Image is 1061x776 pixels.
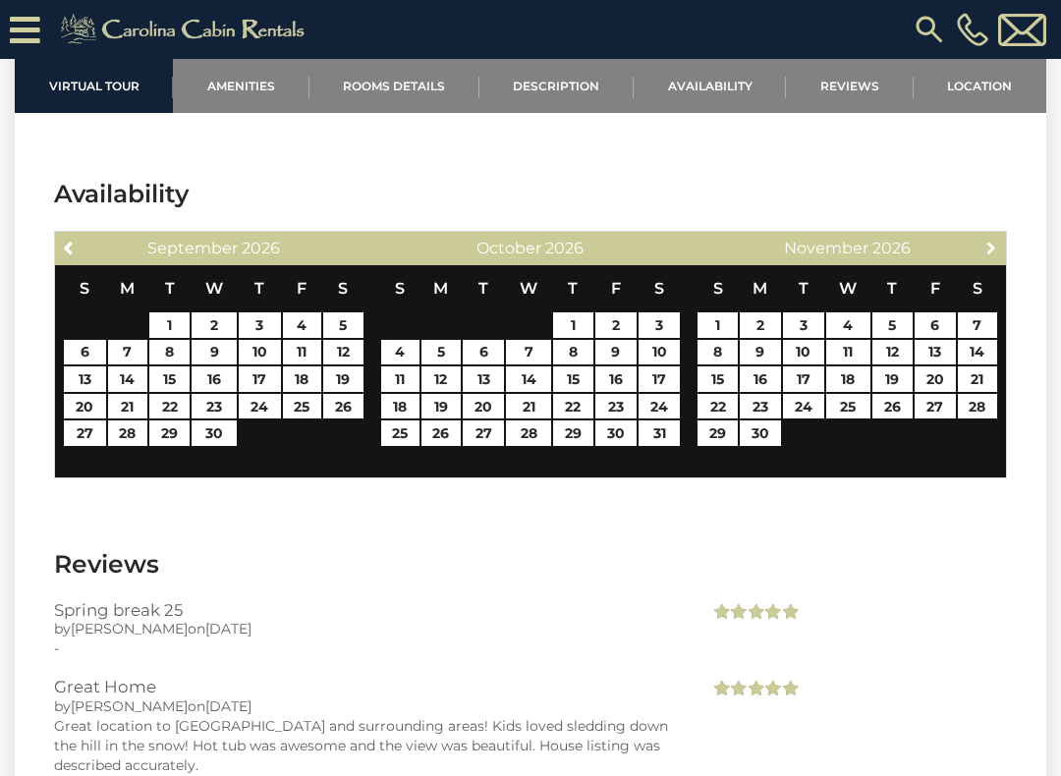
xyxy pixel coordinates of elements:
[915,312,956,338] a: 6
[381,340,419,365] a: 4
[381,366,419,392] a: 11
[54,696,680,716] div: by on
[173,59,308,113] a: Amenities
[639,312,680,338] a: 3
[826,366,870,392] a: 18
[463,366,504,392] a: 13
[595,394,637,419] a: 23
[254,279,264,298] span: Thursday
[149,312,190,338] a: 1
[421,366,462,392] a: 12
[421,420,462,446] a: 26
[192,366,237,392] a: 16
[783,340,824,365] a: 10
[914,59,1046,113] a: Location
[783,394,824,419] a: 24
[973,279,982,298] span: Saturday
[799,279,809,298] span: Tuesday
[205,279,223,298] span: Wednesday
[872,312,912,338] a: 5
[54,601,680,619] h3: Spring break 25
[698,366,737,392] a: 15
[147,239,238,257] span: September
[740,366,781,392] a: 16
[611,279,621,298] span: Friday
[506,366,551,392] a: 14
[915,394,956,419] a: 27
[784,239,868,257] span: November
[639,420,680,446] a: 31
[54,638,680,658] div: -
[872,366,912,392] a: 19
[54,547,1007,582] h3: Reviews
[753,279,767,298] span: Monday
[108,366,148,392] a: 14
[506,420,551,446] a: 28
[283,340,321,365] a: 11
[149,340,190,365] a: 8
[872,394,912,419] a: 26
[239,312,281,338] a: 3
[839,279,857,298] span: Wednesday
[433,279,448,298] span: Monday
[595,312,637,338] a: 2
[80,279,89,298] span: Sunday
[912,12,947,47] img: search-regular.svg
[595,420,637,446] a: 30
[698,420,737,446] a: 29
[826,340,870,365] a: 11
[421,394,462,419] a: 19
[108,394,148,419] a: 21
[64,340,106,365] a: 6
[887,279,897,298] span: Thursday
[634,59,786,113] a: Availability
[15,59,173,113] a: Virtual Tour
[242,239,280,257] span: 2026
[323,394,363,419] a: 26
[713,279,723,298] span: Sunday
[108,340,148,365] a: 7
[553,312,593,338] a: 1
[698,312,737,338] a: 1
[786,59,913,113] a: Reviews
[595,340,637,365] a: 9
[62,240,78,255] span: Previous
[205,620,251,637] span: [DATE]
[149,366,190,392] a: 15
[654,279,664,298] span: Saturday
[740,340,781,365] a: 9
[479,59,634,113] a: Description
[192,394,237,419] a: 23
[54,619,680,638] div: by on
[826,312,870,338] a: 4
[826,394,870,419] a: 25
[71,620,188,637] span: [PERSON_NAME]
[323,312,363,338] a: 5
[54,177,1007,211] h3: Availability
[149,394,190,419] a: 22
[463,340,504,365] a: 6
[553,340,593,365] a: 8
[323,340,363,365] a: 12
[506,340,551,365] a: 7
[297,279,307,298] span: Friday
[872,239,911,257] span: 2026
[958,312,997,338] a: 7
[421,340,462,365] a: 5
[958,366,997,392] a: 21
[553,394,593,419] a: 22
[979,235,1004,259] a: Next
[463,394,504,419] a: 20
[568,279,578,298] span: Thursday
[205,697,251,715] span: [DATE]
[120,279,135,298] span: Monday
[309,59,479,113] a: Rooms Details
[506,394,551,419] a: 21
[958,394,997,419] a: 28
[54,678,680,695] h3: Great Home
[381,394,419,419] a: 18
[64,394,106,419] a: 20
[958,340,997,365] a: 14
[64,420,106,446] a: 27
[108,420,148,446] a: 28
